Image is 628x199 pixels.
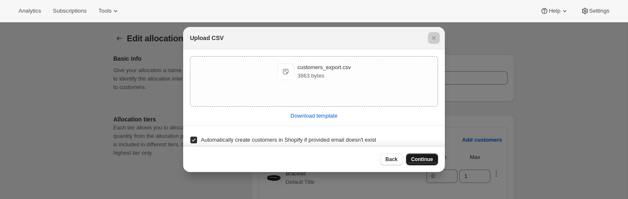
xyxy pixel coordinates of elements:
span: Back [385,156,398,163]
a: Download template [290,112,337,120]
button: Help [535,5,574,17]
span: Help [549,8,560,14]
span: Subscriptions [53,8,87,14]
h2: Upload CSV [190,34,224,42]
button: Back [380,153,403,165]
span: Analytics [19,8,41,14]
span: Settings [589,8,609,14]
button: Subscriptions [48,5,92,17]
span: Automatically create customers in Shopify if provided email doesn't exist [201,137,376,143]
span: Continue [411,156,433,163]
p: 3863 bytes [298,72,351,80]
button: Settings [576,5,614,17]
button: Close [428,32,440,44]
button: Tools [93,5,125,17]
button: Continue [406,153,438,165]
span: Tools [98,8,111,14]
p: customers_export.csv [298,63,351,72]
button: Analytics [14,5,46,17]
